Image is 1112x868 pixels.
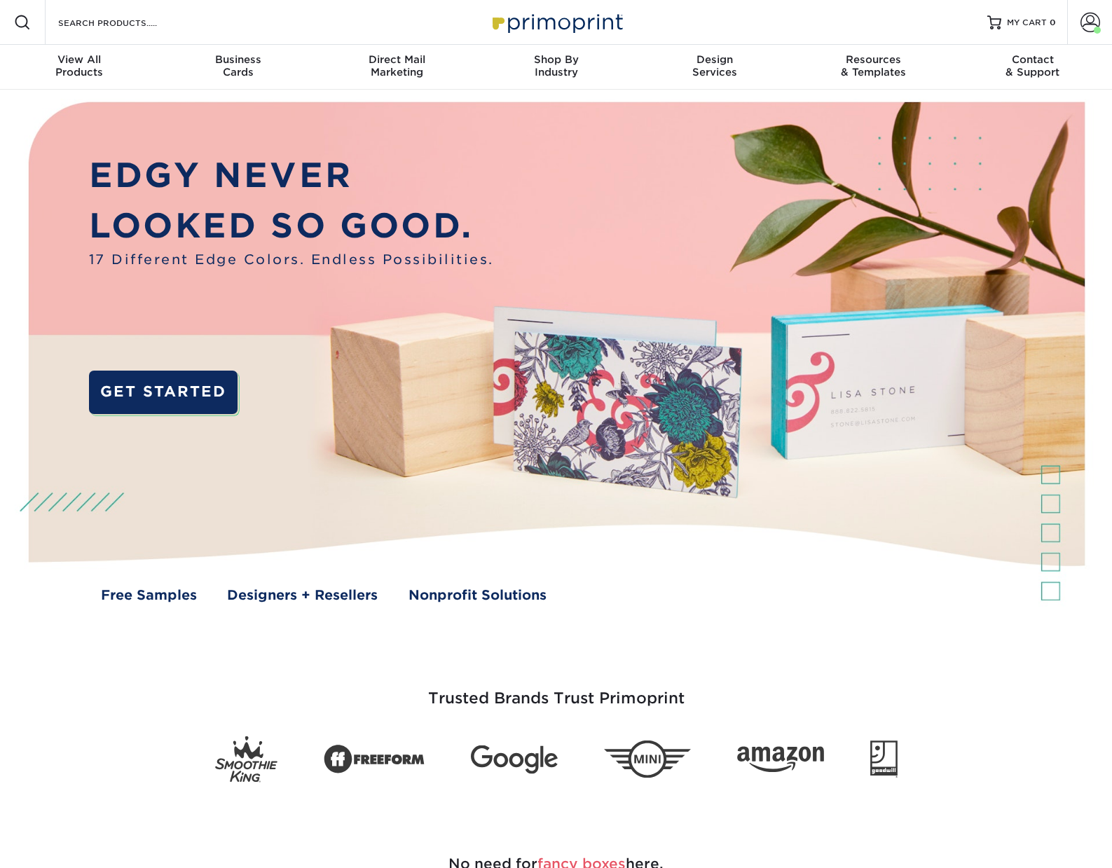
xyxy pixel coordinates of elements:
span: 0 [1050,18,1056,27]
a: BusinessCards [159,45,318,90]
div: Services [636,53,795,78]
span: MY CART [1007,17,1047,29]
a: Shop ByIndustry [476,45,636,90]
div: Marketing [317,53,476,78]
div: Cards [159,53,318,78]
a: Contact& Support [953,45,1112,90]
a: GET STARTED [89,371,238,415]
span: Design [636,53,795,66]
img: Goodwill [870,740,898,778]
a: Nonprofit Solutions [409,586,547,606]
span: Resources [795,53,954,66]
a: DesignServices [636,45,795,90]
span: 17 Different Edge Colors. Endless Possibilities. [89,250,494,270]
img: Mini [604,740,691,778]
span: Business [159,53,318,66]
img: Freeform [324,737,425,782]
a: Resources& Templates [795,45,954,90]
input: SEARCH PRODUCTS..... [57,14,193,31]
img: Smoothie King [215,736,277,783]
p: LOOKED SO GOOD. [89,200,494,250]
span: Direct Mail [317,53,476,66]
a: Free Samples [101,586,197,606]
img: Google [471,745,558,773]
span: Shop By [476,53,636,66]
p: EDGY NEVER [89,150,494,200]
div: Industry [476,53,636,78]
a: Designers + Resellers [227,586,378,606]
span: Contact [953,53,1112,66]
img: Primoprint [486,7,626,37]
h3: Trusted Brands Trust Primoprint [146,656,966,724]
a: Direct MailMarketing [317,45,476,90]
div: & Templates [795,53,954,78]
div: & Support [953,53,1112,78]
img: Amazon [737,746,824,773]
